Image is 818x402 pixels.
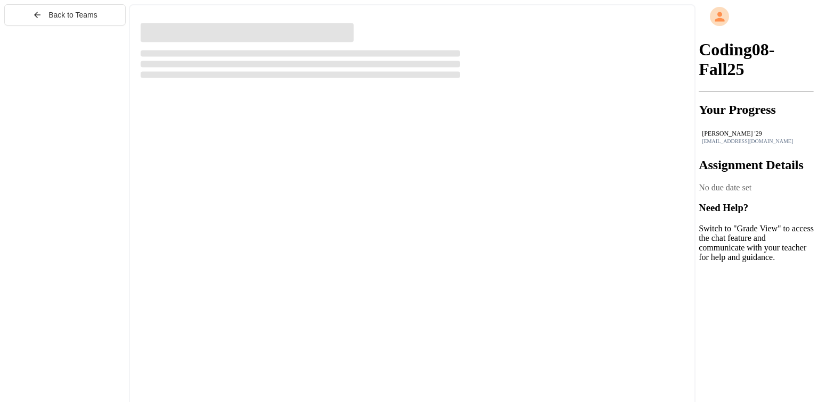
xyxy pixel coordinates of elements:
[730,313,807,358] iframe: chat widget
[699,4,814,29] div: My Account
[699,103,814,117] h2: Your Progress
[699,224,814,262] p: Switch to "Grade View" to access the chat feature and communicate with your teacher for help and ...
[699,40,814,79] h1: Coding08-Fall25
[699,202,814,214] h3: Need Help?
[4,4,126,26] button: Back to Teams
[702,138,811,144] div: [EMAIL_ADDRESS][DOMAIN_NAME]
[699,183,814,192] div: No due date set
[48,11,97,19] span: Back to Teams
[702,130,811,138] div: [PERSON_NAME] '29
[699,158,814,172] h2: Assignment Details
[773,359,807,391] iframe: chat widget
